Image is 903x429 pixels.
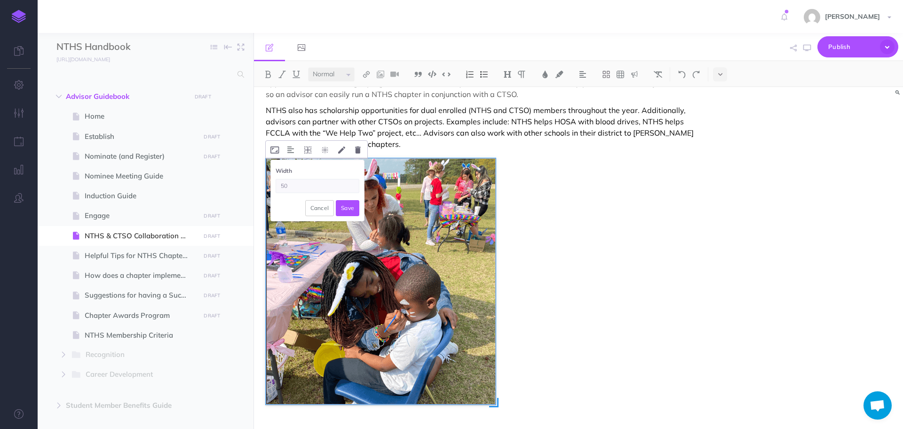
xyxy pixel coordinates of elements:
img: Bold button [264,71,272,78]
input: Search [56,66,232,83]
img: Unordered list button [480,71,488,78]
img: Undo [678,71,686,78]
img: Add video button [390,71,399,78]
span: Chapter Awards Program [85,310,197,321]
small: DRAFT [204,233,220,239]
small: DRAFT [195,94,211,100]
span: [PERSON_NAME] [820,12,885,21]
img: Italic button [278,71,286,78]
button: DRAFT [200,270,224,281]
small: DRAFT [204,134,220,140]
img: Add image button [376,71,385,78]
img: logo-mark.svg [12,10,26,23]
small: DRAFT [204,154,220,160]
span: NTHS Membership Criteria [85,330,197,341]
img: Text background color button [555,71,563,78]
img: Inline code button [442,71,451,78]
button: Save [336,200,359,216]
span: How does a chapter implement the Core Four Objectives? [85,270,197,281]
img: Callout dropdown menu button [630,71,639,78]
img: xK7wEFBFTanb3M0E5DR8.png [266,158,496,405]
span: Recognition [86,349,183,361]
img: Text color button [541,71,549,78]
span: Career Development [86,369,183,381]
span: Publish [828,40,875,54]
span: Advisor Guidebook [66,91,185,102]
a: [URL][DOMAIN_NAME] [38,54,119,64]
span: Nominate (and Register) [85,151,197,162]
button: Cancel [305,200,334,216]
button: DRAFT [200,210,224,221]
span: Suggestions for having a Successful Chapter [85,290,197,301]
input: Documentation Name [56,40,167,54]
img: Code block button [428,71,436,78]
button: DRAFT [200,310,224,321]
img: Alignment dropdown menu button [578,71,587,78]
span: Home [85,111,197,122]
img: Underline button [292,71,301,78]
span: Student Member Benefits Guide [66,400,185,411]
button: Publish [817,36,898,57]
img: Clear styles button [654,71,662,78]
img: Headings dropdown button [503,71,512,78]
img: Redo [692,71,700,78]
img: Paragraph button [517,71,526,78]
small: DRAFT [204,253,220,259]
small: DRAFT [204,292,220,299]
small: DRAFT [204,273,220,279]
button: DRAFT [200,151,224,162]
span: Induction Guide [85,190,197,202]
small: Width [276,167,292,174]
span: NTHS & CTSO Collaboration Guide [85,230,197,242]
button: DRAFT [200,290,224,301]
button: DRAFT [191,91,214,102]
img: Create table button [616,71,625,78]
span: Helpful Tips for NTHS Chapter Officers [85,250,197,261]
img: e15ca27c081d2886606c458bc858b488.jpg [804,9,820,25]
span: NTHS also has scholarship opportunities for dual enrolled (NTHS and CTSO) members throughout the ... [266,105,696,149]
img: Blockquote button [414,71,422,78]
small: DRAFT [204,313,220,319]
span: Engage [85,210,197,221]
small: [URL][DOMAIN_NAME] [56,56,110,63]
button: DRAFT [200,131,224,142]
a: Open chat [863,391,892,420]
span: Nominee Meeting Guide [85,170,197,182]
input: 100% [276,179,359,193]
small: DRAFT [204,213,220,219]
img: Link button [362,71,371,78]
button: DRAFT [200,231,224,242]
button: DRAFT [200,251,224,261]
img: Ordered list button [466,71,474,78]
span: Establish [85,131,197,142]
img: Alignment dropdown menu button [287,146,294,154]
